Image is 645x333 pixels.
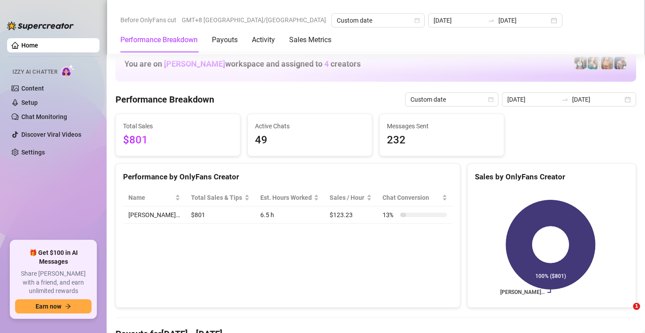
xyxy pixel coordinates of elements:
[255,132,365,149] span: 49
[128,193,173,202] span: Name
[123,121,233,131] span: Total Sales
[115,93,214,106] h4: Performance Breakdown
[382,193,440,202] span: Chat Conversion
[21,113,67,120] a: Chat Monitoring
[324,189,377,206] th: Sales / Hour
[324,206,377,224] td: $123.23
[21,99,38,106] a: Setup
[614,57,627,69] img: Axel
[61,64,75,77] img: AI Chatter
[186,189,255,206] th: Total Sales & Tips
[123,132,233,149] span: $801
[123,206,186,224] td: [PERSON_NAME]…
[414,18,420,23] span: calendar
[601,57,613,69] img: JG
[615,303,636,324] iframe: Intercom live chat
[15,249,92,266] span: 🎁 Get $100 in AI Messages
[191,193,243,202] span: Total Sales & Tips
[123,189,186,206] th: Name
[507,95,558,104] input: Start date
[574,57,587,69] img: Katy
[377,189,453,206] th: Chat Conversion
[36,303,61,310] span: Earn now
[561,96,569,103] span: swap-right
[255,121,365,131] span: Active Chats
[561,96,569,103] span: to
[21,131,81,138] a: Discover Viral Videos
[434,16,484,25] input: Start date
[21,42,38,49] a: Home
[212,35,238,45] div: Payouts
[186,206,255,224] td: $801
[164,59,225,68] span: [PERSON_NAME]
[289,35,331,45] div: Sales Metrics
[488,97,494,102] span: calendar
[120,35,198,45] div: Performance Breakdown
[12,68,57,76] span: Izzy AI Chatter
[382,210,397,220] span: 13 %
[123,171,453,183] div: Performance by OnlyFans Creator
[252,35,275,45] div: Activity
[21,149,45,156] a: Settings
[15,270,92,296] span: Share [PERSON_NAME] with a friend, and earn unlimited rewards
[21,85,44,92] a: Content
[255,206,325,224] td: 6.5 h
[500,289,545,296] text: [PERSON_NAME]…
[387,132,497,149] span: 232
[260,193,312,202] div: Est. Hours Worked
[498,16,549,25] input: End date
[488,17,495,24] span: swap-right
[633,303,640,310] span: 1
[124,59,361,69] h1: You are on workspace and assigned to creators
[330,193,365,202] span: Sales / Hour
[120,13,176,27] span: Before OnlyFans cut
[387,121,497,131] span: Messages Sent
[475,171,629,183] div: Sales by OnlyFans Creator
[65,303,71,309] span: arrow-right
[7,21,74,30] img: logo-BBDzfeDw.svg
[337,14,419,27] span: Custom date
[15,299,92,313] button: Earn nowarrow-right
[324,59,329,68] span: 4
[588,57,600,69] img: Zaddy
[182,13,326,27] span: GMT+8 [GEOGRAPHIC_DATA]/[GEOGRAPHIC_DATA]
[488,17,495,24] span: to
[410,93,493,106] span: Custom date
[572,95,623,104] input: End date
